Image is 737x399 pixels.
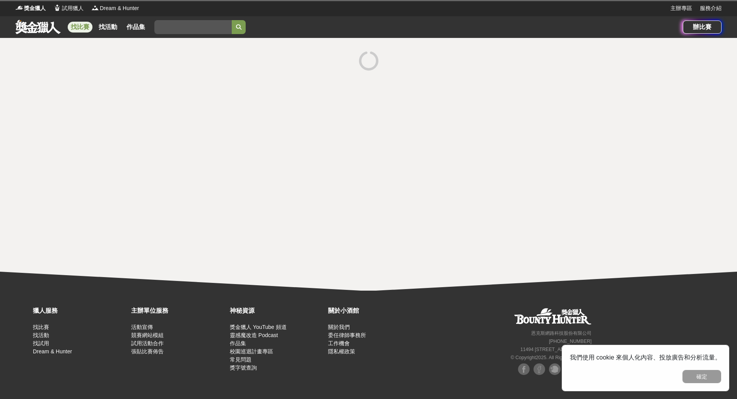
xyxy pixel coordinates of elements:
a: 活動宣傳 [131,324,153,330]
small: 11494 [STREET_ADDRESS] 3 樓 [520,347,592,352]
small: 恩克斯網路科技股份有限公司 [531,331,592,336]
a: 獎字號查詢 [230,365,257,371]
div: 神秘資源 [230,306,324,315]
a: LogoDream & Hunter [91,4,139,12]
a: 校園巡迴計畫專區 [230,348,273,354]
a: 靈感魔改造 Podcast [230,332,278,338]
img: Plurk [549,363,561,375]
a: Logo試用獵人 [53,4,84,12]
small: © Copyright 2025 . All Rights Reserved. [511,355,592,360]
a: 關於我們 [328,324,350,330]
a: 獎金獵人 YouTube 頻道 [230,324,287,330]
a: 競賽網站模組 [131,332,164,338]
a: 隱私權政策 [328,348,355,354]
img: Logo [91,4,99,12]
a: 服務介紹 [700,4,722,12]
small: [PHONE_NUMBER] [549,339,592,344]
img: Facebook [518,363,530,375]
div: 獵人服務 [33,306,127,315]
span: 我們使用 cookie 來個人化內容、投放廣告和分析流量。 [570,354,721,361]
a: 委任律師事務所 [328,332,366,338]
div: 主辦單位服務 [131,306,226,315]
a: 找比賽 [68,22,92,33]
button: 確定 [682,370,721,383]
img: Facebook [534,363,545,375]
a: 找試用 [33,340,49,346]
a: Dream & Hunter [33,348,72,354]
img: Logo [15,4,23,12]
a: 作品集 [230,340,246,346]
a: 主辦專區 [670,4,692,12]
span: Dream & Hunter [100,4,139,12]
a: 辦比賽 [683,21,722,34]
a: 工作機會 [328,340,350,346]
a: Logo獎金獵人 [15,4,46,12]
a: 作品集 [123,22,148,33]
img: Logo [53,4,61,12]
a: 試用活動合作 [131,340,164,346]
a: 張貼比賽佈告 [131,348,164,354]
a: 找比賽 [33,324,49,330]
div: 關於小酒館 [328,306,422,315]
a: 找活動 [33,332,49,338]
span: 獎金獵人 [24,4,46,12]
a: 常見問題 [230,356,251,363]
span: 試用獵人 [62,4,84,12]
a: 找活動 [96,22,120,33]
